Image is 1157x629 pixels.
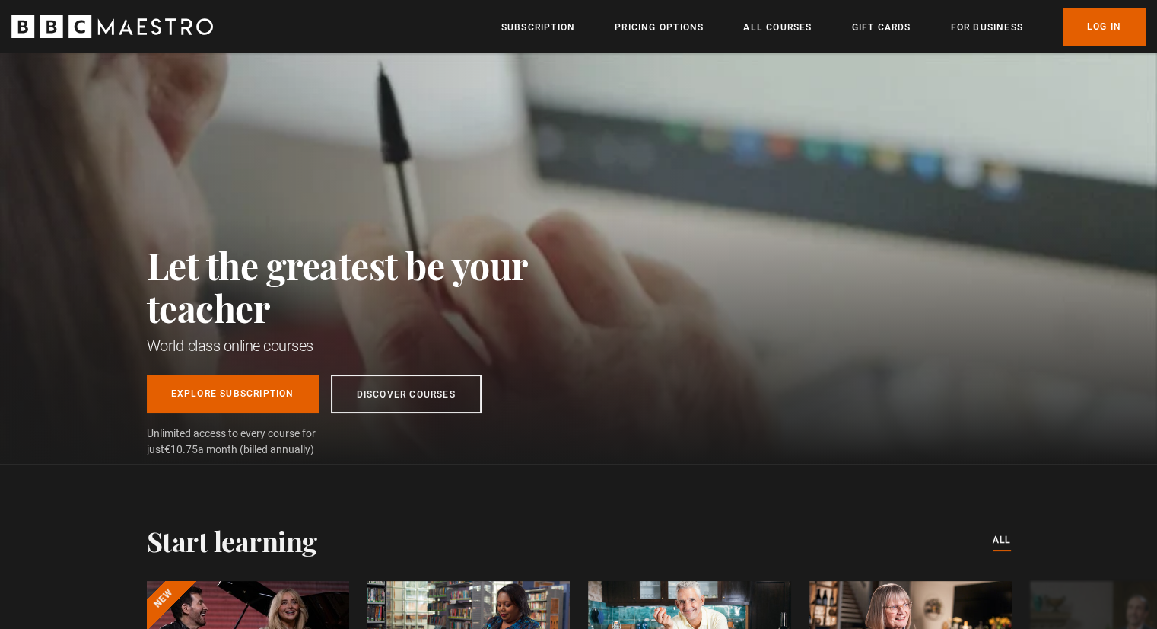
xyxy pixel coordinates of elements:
[11,15,213,38] svg: BBC Maestro
[501,8,1146,46] nav: Primary
[147,244,596,329] h2: Let the greatest be your teacher
[1063,8,1146,46] a: Log In
[147,375,319,413] a: Explore Subscription
[147,426,352,458] span: Unlimited access to every course for just a month (billed annually)
[147,335,596,356] h1: World-class online courses
[164,443,198,455] span: €10.75
[851,20,911,35] a: Gift Cards
[950,20,1022,35] a: For business
[331,375,482,413] a: Discover Courses
[147,525,317,557] h2: Start learning
[501,20,575,35] a: Subscription
[993,532,1011,549] a: All
[615,20,704,35] a: Pricing Options
[743,20,812,35] a: All Courses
